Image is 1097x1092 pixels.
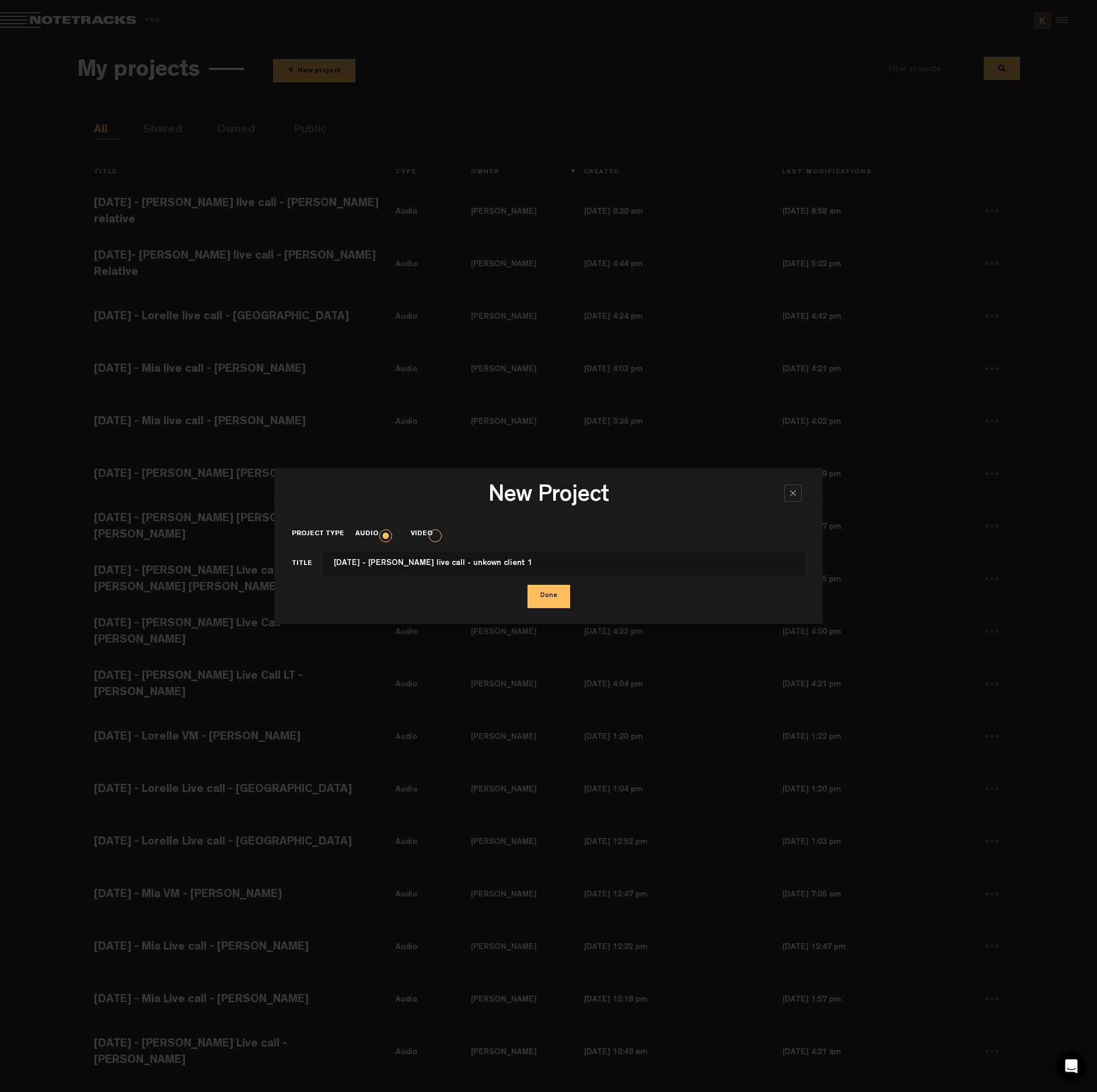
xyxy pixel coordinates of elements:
input: This field cannot contain only space(s) [323,552,805,575]
label: Title [292,559,323,573]
label: Project type [292,529,355,539]
label: Audio [355,529,390,539]
button: Done [527,585,570,608]
h3: New Project [292,484,805,513]
div: Open Intercom Messenger [1057,1052,1085,1080]
label: Video [411,529,444,539]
